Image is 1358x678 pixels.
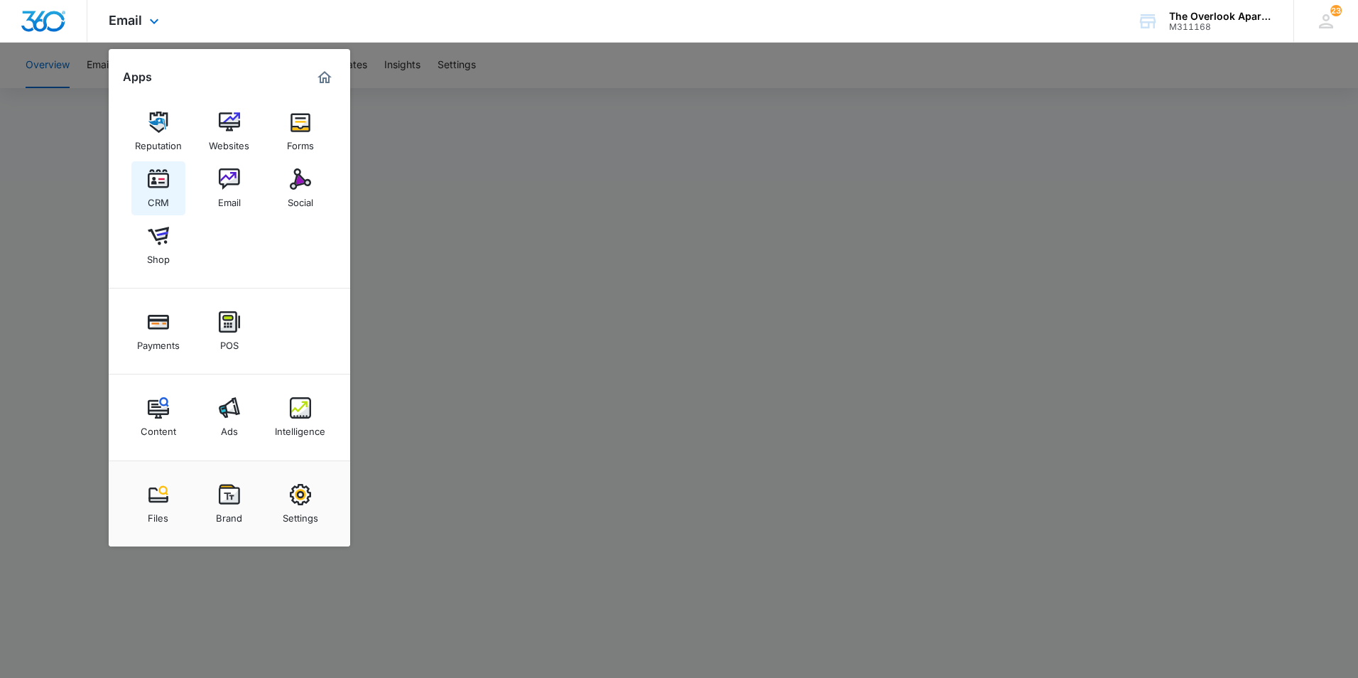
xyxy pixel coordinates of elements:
div: Files [148,505,168,524]
a: Websites [202,104,256,158]
div: POS [220,333,239,351]
a: Ads [202,390,256,444]
div: Settings [283,505,318,524]
div: CRM [148,190,169,208]
div: Ads [221,419,238,437]
div: account name [1169,11,1273,22]
div: Payments [137,333,180,351]
div: Forms [287,133,314,151]
a: Forms [273,104,327,158]
a: Email [202,161,256,215]
div: Brand [216,505,242,524]
a: POS [202,304,256,358]
a: Intelligence [273,390,327,444]
a: Shop [131,218,185,272]
a: Social [273,161,327,215]
div: Content [141,419,176,437]
a: Content [131,390,185,444]
div: notifications count [1330,5,1342,16]
span: Email [109,13,142,28]
a: Files [131,477,185,531]
div: Intelligence [275,419,325,437]
div: Websites [209,133,249,151]
a: Reputation [131,104,185,158]
div: Reputation [135,133,182,151]
div: Social [288,190,313,208]
div: Shop [147,247,170,265]
a: CRM [131,161,185,215]
span: 23 [1330,5,1342,16]
a: Payments [131,304,185,358]
h2: Apps [123,70,152,84]
div: account id [1169,22,1273,32]
a: Brand [202,477,256,531]
a: Marketing 360® Dashboard [313,66,336,89]
div: Email [218,190,241,208]
a: Settings [273,477,327,531]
